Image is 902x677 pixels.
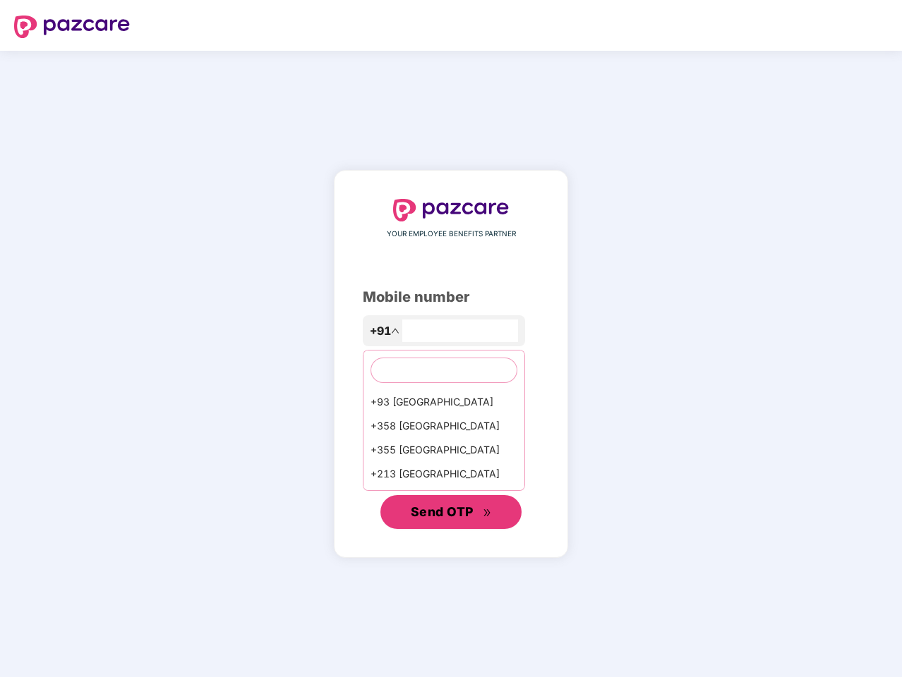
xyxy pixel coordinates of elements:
button: Send OTPdouble-right [380,495,522,529]
span: double-right [483,508,492,518]
div: Mobile number [363,286,539,308]
div: +1684 AmericanSamoa [363,486,524,510]
div: +213 [GEOGRAPHIC_DATA] [363,462,524,486]
div: +355 [GEOGRAPHIC_DATA] [363,438,524,462]
img: logo [393,199,509,221]
div: +358 [GEOGRAPHIC_DATA] [363,414,524,438]
span: +91 [370,322,391,340]
img: logo [14,16,130,38]
div: +93 [GEOGRAPHIC_DATA] [363,390,524,414]
span: up [391,327,399,335]
span: YOUR EMPLOYEE BENEFITS PARTNER [387,228,516,240]
span: Send OTP [411,504,474,519]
